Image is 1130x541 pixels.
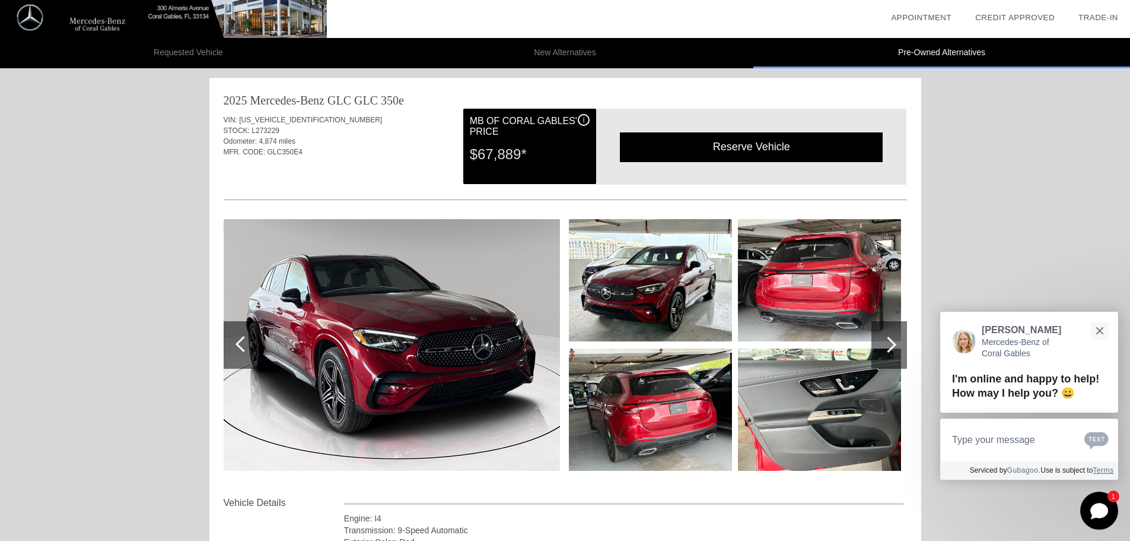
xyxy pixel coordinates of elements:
[940,419,1118,461] textarea: Type your message
[224,496,344,510] div: Vehicle Details
[1080,492,1118,530] button: Toggle Chat Window
[268,148,303,156] span: GLC350E4
[569,219,732,341] img: image.aspx
[470,139,590,170] div: $67,889*
[224,148,266,156] span: MFR. CODE:
[891,13,951,22] a: Appointment
[1007,466,1041,474] a: Gubagoo.
[975,13,1055,22] a: Credit Approved
[1081,426,1112,454] button: Chat with SMS
[354,92,404,109] div: GLC 350e
[224,126,250,135] span: STOCK:
[1093,466,1113,474] a: Terms
[620,132,883,162] div: Reserve Vehicle
[1080,492,1118,530] svg: Start Chat
[1087,318,1112,343] button: Close
[344,512,905,524] div: Engine: I4
[952,372,1099,399] span: I'm online and happy to help! How may I help you? 😀
[1078,13,1118,22] a: Trade-In
[982,324,1061,337] p: [PERSON_NAME]
[224,164,907,184] div: Quoted on [DATE] 12:41:00 AM
[569,349,732,471] img: image.aspx
[377,38,753,68] li: New Alternatives
[578,114,590,126] div: i
[224,219,560,471] img: image.aspx
[738,349,901,471] img: image.aspx
[470,114,590,139] div: MB of Coral Gables' Price
[1112,493,1115,499] span: 1
[259,137,295,145] span: 4,874 miles
[738,219,901,341] img: image.aspx
[239,116,382,124] span: [US_VEHICLE_IDENTIFICATION_NUMBER]
[970,466,1007,474] span: Serviced by
[224,116,237,124] span: VIN:
[224,137,257,145] span: Odometer:
[252,126,279,135] span: L273229
[1084,431,1109,450] svg: Text
[982,337,1061,360] p: Mercedes-Benz of Coral Gables
[753,38,1130,68] li: Pre-Owned Alternatives
[940,312,1118,480] div: Close[PERSON_NAME]Mercedes-Benz of Coral GablesI'm online and happy to help! How may I help you? ...
[344,524,905,536] div: Transmission: 9-Speed Automatic
[1040,466,1093,474] span: Use is subject to
[224,92,352,109] div: 2025 Mercedes-Benz GLC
